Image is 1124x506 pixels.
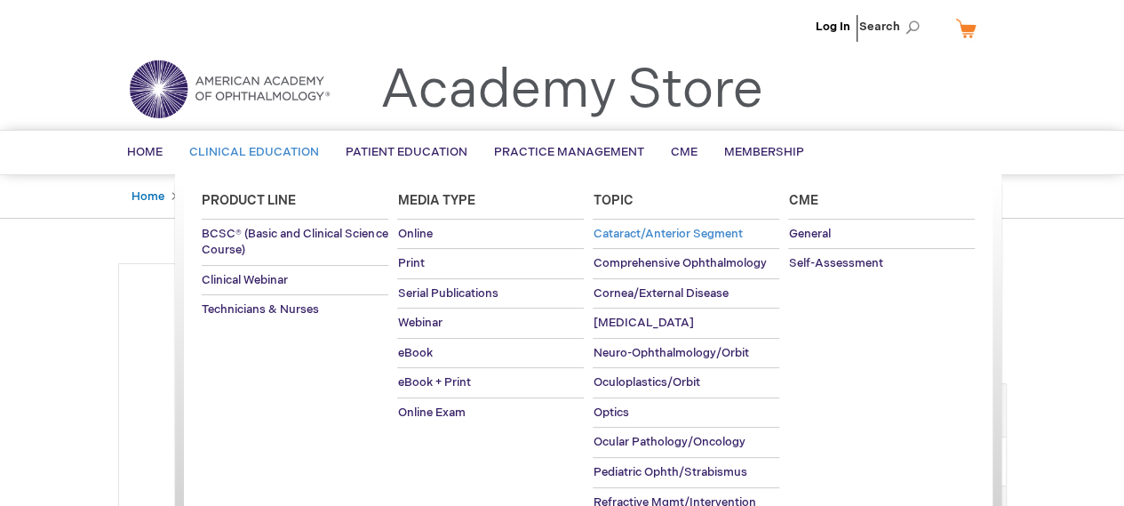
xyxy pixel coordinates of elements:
span: Self-Assessment [788,256,882,270]
a: Academy Store [380,59,763,123]
span: Print [397,256,424,270]
span: Online Exam [397,406,465,420]
span: Ocular Pathology/Oncology [593,435,745,449]
span: Cornea/External Disease [593,286,728,301]
span: Optics [593,406,628,420]
span: Webinar [397,316,442,330]
span: [MEDICAL_DATA] [593,316,693,330]
span: Oculoplastics/Orbit [593,375,699,390]
span: Search [859,9,927,44]
span: Product Line [202,193,296,208]
span: Neuro-Ophthalmology/Orbit [593,346,748,360]
span: Patient Education [346,145,467,159]
span: Cme [788,193,817,208]
a: Log In [816,20,850,34]
span: Online [397,227,432,241]
a: Home [132,189,164,204]
span: Comprehensive Ophthalmology [593,256,766,270]
span: Clinical Education [189,145,319,159]
span: Cataract/Anterior Segment [593,227,742,241]
span: Technicians & Nurses [202,302,319,317]
span: BCSC® (Basic and Clinical Science Course) [202,227,387,258]
span: Home [127,145,163,159]
span: Topic [593,193,633,208]
span: Serial Publications [397,286,498,301]
span: Media Type [397,193,474,208]
span: eBook [397,346,432,360]
span: General [788,227,830,241]
span: Clinical Webinar [202,273,288,287]
span: eBook + Print [397,375,470,390]
span: Practice Management [494,145,644,159]
span: Pediatric Ophth/Strabismus [593,465,746,479]
span: CME [671,145,698,159]
span: Membership [724,145,804,159]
